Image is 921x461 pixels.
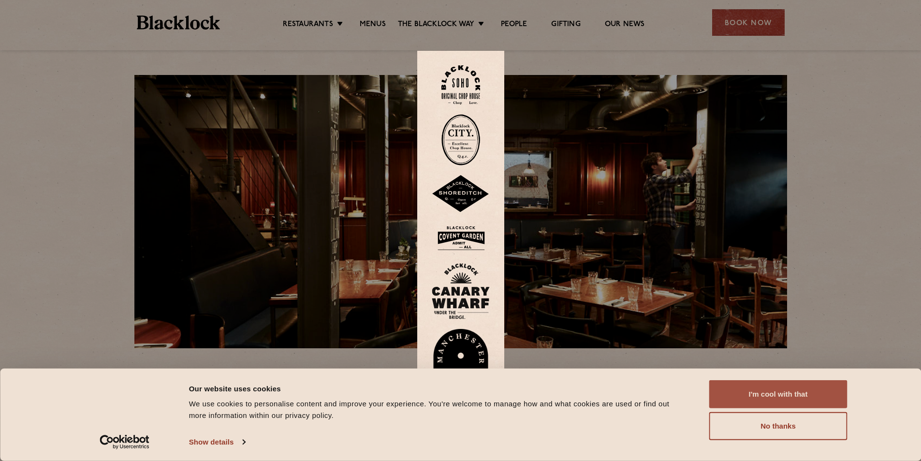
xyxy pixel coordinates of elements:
[432,263,490,319] img: BL_CW_Logo_Website.svg
[189,398,687,421] div: We use cookies to personalise content and improve your experience. You're welcome to manage how a...
[82,435,167,449] a: Usercentrics Cookiebot - opens in a new window
[432,223,490,254] img: BLA_1470_CoventGarden_Website_Solid.svg
[189,383,687,394] div: Our website uses cookies
[441,114,480,165] img: City-stamp-default.svg
[189,435,245,449] a: Show details
[709,380,848,408] button: I'm cool with that
[432,175,490,213] img: Shoreditch-stamp-v2-default.svg
[709,412,848,440] button: No thanks
[432,329,490,396] img: BL_Manchester_Logo-bleed.png
[441,65,480,104] img: Soho-stamp-default.svg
